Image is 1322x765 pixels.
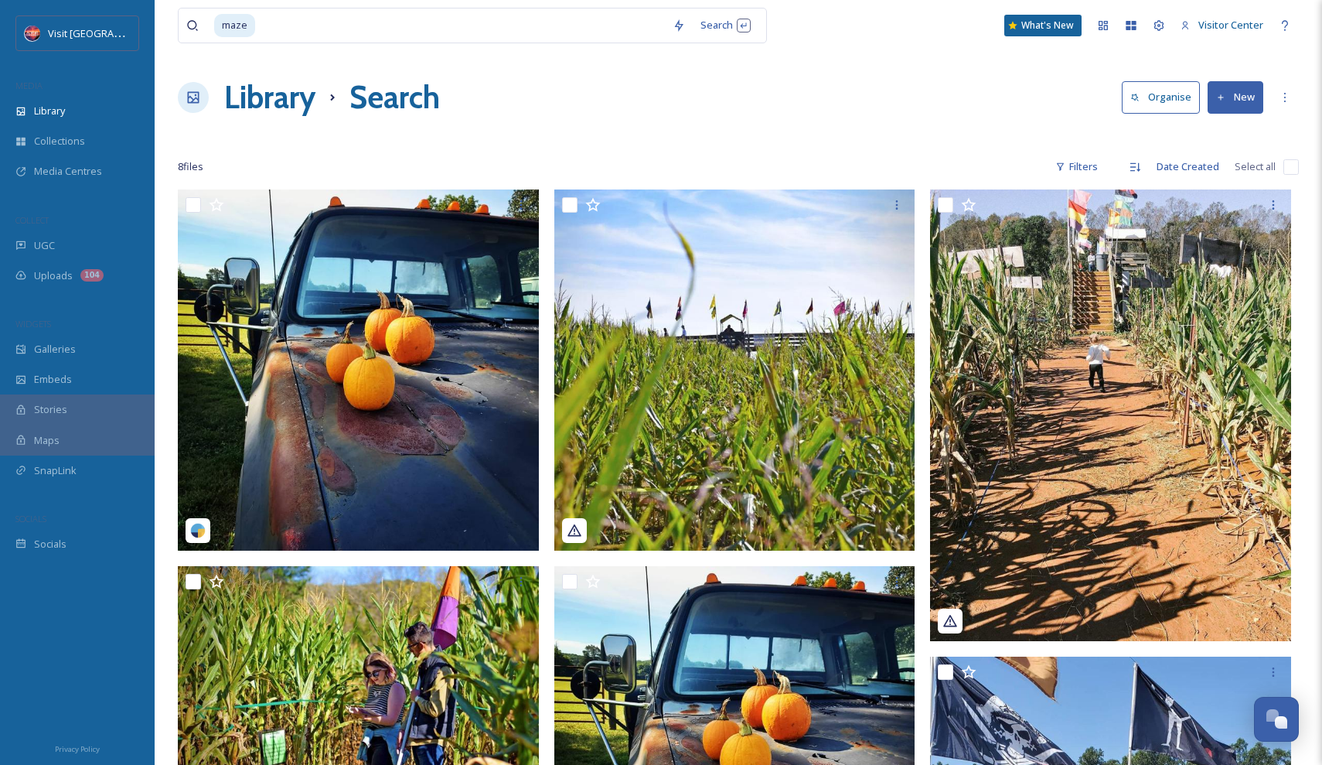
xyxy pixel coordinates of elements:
span: Visitor Center [1198,18,1263,32]
div: Date Created [1149,152,1227,182]
span: Socials [34,537,66,552]
span: MEDIA [15,80,43,91]
div: Filters [1048,152,1106,182]
img: scoopthelake_03242025_17875659358830461.jpg [930,190,1291,641]
a: Visitor Center [1173,10,1271,40]
span: Stories [34,402,67,417]
span: Embeds [34,372,72,387]
span: Galleries [34,342,76,357]
div: Search [693,10,758,40]
img: snapsea-logo.png [190,523,206,538]
span: SnapLink [34,463,77,478]
span: Select all [1235,159,1276,174]
a: Library [224,74,315,121]
span: Privacy Policy [55,744,100,754]
a: What's New [1004,15,1082,36]
span: 8 file s [178,159,203,174]
button: Organise [1122,81,1200,113]
span: WIDGETS [15,318,51,330]
button: New [1208,81,1263,113]
span: COLLECT [15,214,49,226]
img: visitlakenorman_11032022_17918539148628752.jpg [554,190,915,551]
span: Uploads [34,268,73,283]
span: Maps [34,433,60,448]
span: Library [34,104,65,118]
img: ruralhill_03242025_18185163712133926.jpg [178,190,539,551]
a: Organise [1122,81,1208,113]
span: Collections [34,134,85,149]
span: SOCIALS [15,513,46,524]
span: Media Centres [34,164,102,179]
img: Logo%20Image.png [25,26,40,41]
a: Privacy Policy [55,739,100,757]
span: Visit [GEOGRAPHIC_DATA][PERSON_NAME] [48,26,244,40]
h1: Search [349,74,440,121]
button: Open Chat [1254,697,1299,742]
span: maze [214,14,255,36]
div: 104 [80,269,104,282]
span: UGC [34,238,55,253]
